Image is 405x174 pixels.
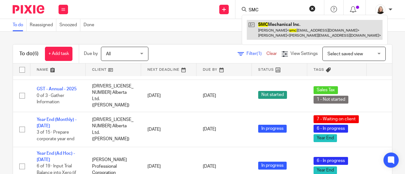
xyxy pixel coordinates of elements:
span: [DATE] [203,93,216,98]
span: 0 of 3 · Gather Information [37,93,64,105]
a: Reassigned [30,19,56,31]
img: Pixie [13,5,44,14]
span: View Settings [290,51,318,56]
td: [DRIVERS_LICENSE_NUMBER] Alberta Ltd. ([PERSON_NAME]) [86,112,141,147]
p: Due by [84,51,98,57]
span: Tags [314,68,324,71]
a: To do [13,19,27,31]
button: Clear [309,5,315,12]
span: Not started [258,91,287,99]
a: Snoozed [59,19,80,31]
span: [DATE] [203,127,216,132]
span: 6 - In progress [314,125,348,133]
a: Year End (Monthly) - [DATE] [37,117,77,128]
span: Select saved view [327,52,363,56]
span: In progress [258,125,287,133]
span: Year End [314,134,337,142]
span: (6) [33,51,39,56]
td: [DATE] [141,80,196,112]
img: Screenshot%202023-11-02%20134555.png [375,4,385,15]
a: GST - Annual - 2025 [37,87,77,91]
td: [DRIVERS_LICENSE_NUMBER] Alberta Ltd. ([PERSON_NAME]) [86,80,141,112]
span: 3 of 15 · Prepare corporate year end [37,130,74,141]
span: All [106,52,111,56]
span: In progress [258,162,287,170]
a: Done [84,19,97,31]
span: 1 - Not started [314,96,348,104]
a: Clear [266,51,277,56]
span: 6 - In progress [314,157,348,165]
span: 7 - Waiting on client [314,115,359,123]
h1: To do [19,51,39,57]
span: Filter [246,51,266,56]
a: Year End (Ad Hoc) - [DATE] [37,151,75,162]
input: Search [248,8,305,13]
a: + Add task [45,47,72,61]
span: [DATE] [203,164,216,169]
span: (1) [257,51,262,56]
span: Sales Tax [314,86,338,94]
td: [DATE] [141,112,196,147]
